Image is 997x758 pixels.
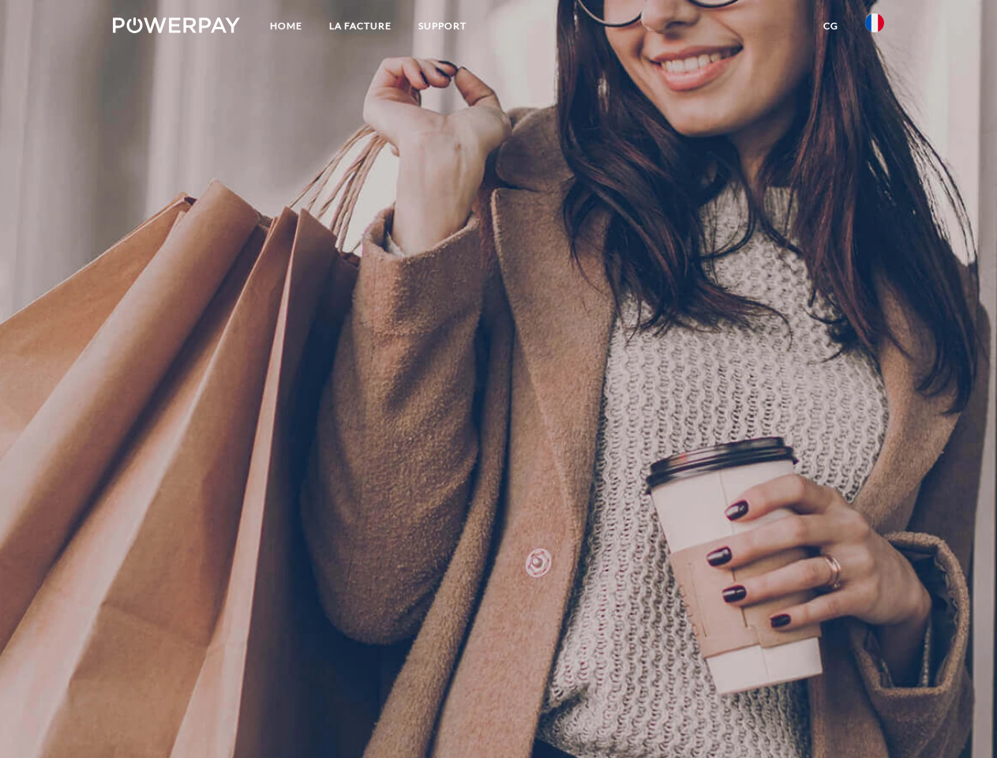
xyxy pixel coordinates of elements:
[113,17,240,33] img: logo-powerpay-white.svg
[257,12,316,40] a: Home
[865,13,884,32] img: fr
[405,12,480,40] a: Support
[810,12,852,40] a: CG
[316,12,405,40] a: LA FACTURE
